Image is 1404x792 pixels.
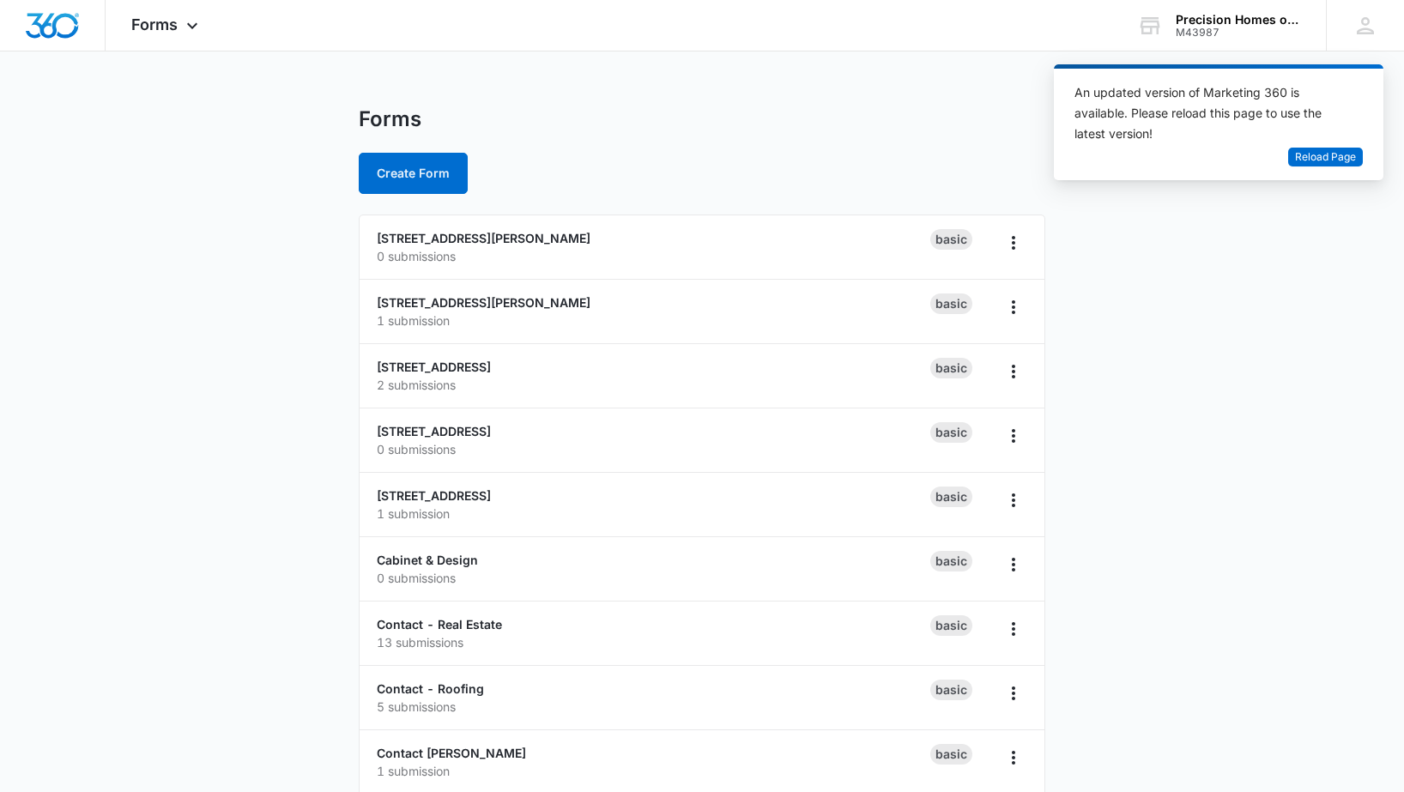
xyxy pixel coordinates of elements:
[377,231,590,245] a: [STREET_ADDRESS][PERSON_NAME]
[1000,422,1027,450] button: Overflow Menu
[930,358,972,378] div: Basic
[1000,487,1027,514] button: Overflow Menu
[1000,551,1027,578] button: Overflow Menu
[1074,82,1342,144] div: An updated version of Marketing 360 is available. Please reload this page to use the latest version!
[1000,615,1027,643] button: Overflow Menu
[359,153,468,194] button: Create Form
[377,376,930,394] p: 2 submissions
[930,551,972,571] div: Basic
[1176,13,1301,27] div: account name
[377,698,930,716] p: 5 submissions
[377,505,930,523] p: 1 submission
[377,360,491,374] a: [STREET_ADDRESS]
[930,293,972,314] div: Basic
[131,15,178,33] span: Forms
[930,422,972,443] div: Basic
[377,488,491,503] a: [STREET_ADDRESS]
[1000,358,1027,385] button: Overflow Menu
[930,680,972,700] div: Basic
[377,569,930,587] p: 0 submissions
[377,633,930,651] p: 13 submissions
[1000,680,1027,707] button: Overflow Menu
[1000,744,1027,771] button: Overflow Menu
[377,553,478,567] a: Cabinet & Design
[377,311,930,329] p: 1 submission
[377,762,930,780] p: 1 submission
[377,295,590,310] a: [STREET_ADDRESS][PERSON_NAME]
[377,440,930,458] p: 0 submissions
[930,487,972,507] div: Basic
[930,229,972,250] div: Basic
[1000,293,1027,321] button: Overflow Menu
[930,744,972,765] div: Basic
[377,746,526,760] a: Contact [PERSON_NAME]
[1176,27,1301,39] div: account id
[1295,149,1356,166] span: Reload Page
[359,106,421,132] h1: Forms
[377,681,484,696] a: Contact - Roofing
[1288,148,1363,167] button: Reload Page
[377,247,930,265] p: 0 submissions
[377,617,502,632] a: Contact - Real Estate
[377,424,491,438] a: [STREET_ADDRESS]
[1000,229,1027,257] button: Overflow Menu
[930,615,972,636] div: Basic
